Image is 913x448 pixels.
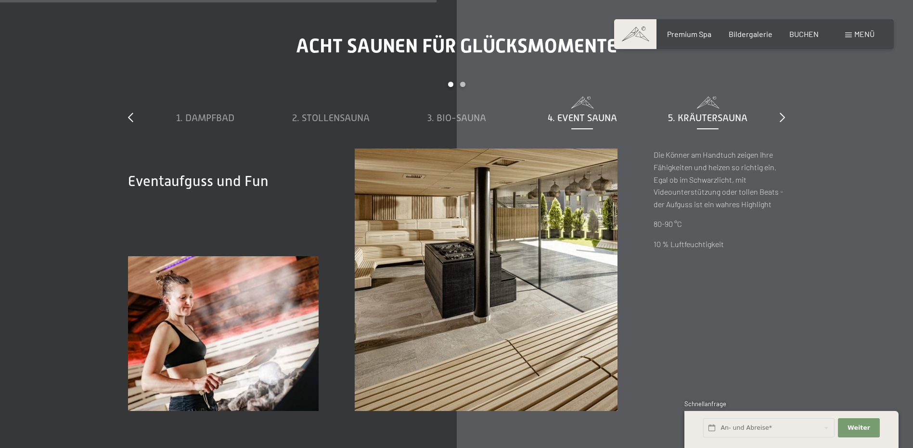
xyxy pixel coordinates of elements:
[355,149,617,411] img: verschiedene Saunen - Entspannungsoasen
[427,112,486,123] span: 3. Bio-Sauna
[654,218,785,230] p: 80-90 °C
[654,238,785,250] p: 10 % Luftfeuchtigkeit
[292,112,370,123] span: 2. Stollensauna
[729,29,772,38] a: Bildergalerie
[448,82,453,87] div: Carousel Page 1 (Current Slide)
[654,149,785,210] p: Die Könner am Handtuch zeigen Ihre Fähigkeiten und heizen so richtig ein. Egal ob im Schwarzlicht...
[142,82,771,97] div: Carousel Pagination
[296,35,617,57] span: Acht Saunen für Glücksmomente
[460,82,465,87] div: Carousel Page 2
[128,173,269,189] span: Eventaufguss und Fun
[548,112,617,123] span: 4. Event Sauna
[176,112,234,123] span: 1. Dampfbad
[668,112,747,123] span: 5. Kräutersauna
[838,418,879,438] button: Weiter
[854,29,874,38] span: Menü
[848,423,870,432] span: Weiter
[684,400,726,408] span: Schnellanfrage
[667,29,711,38] a: Premium Spa
[789,29,819,38] a: BUCHEN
